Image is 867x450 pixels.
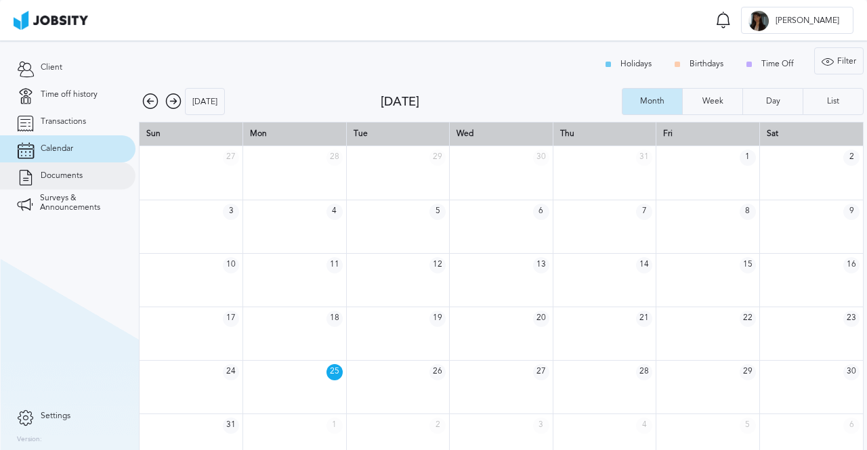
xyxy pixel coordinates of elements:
[740,204,756,220] span: 8
[636,257,652,273] span: 14
[41,90,98,99] span: Time off history
[326,311,343,327] span: 18
[223,364,239,380] span: 24
[429,257,446,273] span: 12
[748,11,769,31] div: B
[533,364,549,380] span: 27
[429,364,446,380] span: 26
[843,204,860,220] span: 9
[41,117,86,127] span: Transactions
[429,418,446,434] span: 2
[40,194,119,212] span: Surveys & Announcements
[223,257,239,273] span: 10
[636,418,652,434] span: 4
[633,97,671,106] div: Month
[223,204,239,220] span: 3
[682,88,742,115] button: Week
[326,257,343,273] span: 11
[326,364,343,380] span: 25
[326,150,343,166] span: 28
[843,311,860,327] span: 23
[429,311,446,327] span: 19
[740,364,756,380] span: 29
[326,204,343,220] span: 4
[767,129,778,138] span: Sat
[223,311,239,327] span: 17
[223,418,239,434] span: 31
[533,418,549,434] span: 3
[742,88,803,115] button: Day
[740,418,756,434] span: 5
[815,48,863,75] div: Filter
[41,144,73,154] span: Calendar
[769,16,846,26] span: [PERSON_NAME]
[14,11,88,30] img: ab4bad089aa723f57921c736e9817d99.png
[663,129,673,138] span: Fri
[741,7,853,34] button: B[PERSON_NAME]
[740,311,756,327] span: 22
[740,257,756,273] span: 15
[533,150,549,166] span: 30
[223,150,239,166] span: 27
[41,171,83,181] span: Documents
[803,88,864,115] button: List
[17,436,42,444] label: Version:
[560,129,574,138] span: Thu
[533,257,549,273] span: 13
[429,204,446,220] span: 5
[186,89,224,116] div: [DATE]
[41,411,70,421] span: Settings
[250,129,267,138] span: Mon
[843,418,860,434] span: 6
[636,364,652,380] span: 28
[740,150,756,166] span: 1
[814,47,864,74] button: Filter
[185,88,225,115] button: [DATE]
[622,88,682,115] button: Month
[326,418,343,434] span: 1
[636,150,652,166] span: 31
[843,364,860,380] span: 30
[533,311,549,327] span: 20
[759,97,787,106] div: Day
[533,204,549,220] span: 6
[843,150,860,166] span: 2
[429,150,446,166] span: 29
[820,97,846,106] div: List
[843,257,860,273] span: 16
[354,129,368,138] span: Tue
[381,95,622,109] div: [DATE]
[696,97,730,106] div: Week
[636,311,652,327] span: 21
[636,204,652,220] span: 7
[146,129,161,138] span: Sun
[41,63,62,72] span: Client
[457,129,473,138] span: Wed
